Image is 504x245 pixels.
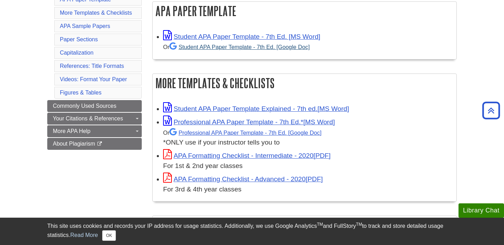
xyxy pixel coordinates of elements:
[163,129,321,136] small: Or
[317,222,323,227] sup: TM
[47,125,142,137] a: More APA Help
[47,113,142,125] a: Your Citations & References
[53,141,95,147] span: About Plagiarism
[153,2,456,20] h2: APA Paper Template
[53,115,123,121] span: Your Citations & References
[163,184,453,195] div: For 3rd & 4th year classes
[163,152,331,159] a: Link opens in new window
[70,232,98,238] a: Read More
[169,44,310,50] a: Student APA Paper Template - 7th Ed. [Google Doc]
[163,118,335,126] a: Link opens in new window
[153,74,456,92] h2: More Templates & Checklists
[60,90,101,96] a: Figures & Tables
[60,23,110,29] a: APA Sample Papers
[60,36,98,42] a: Paper Sections
[47,100,142,112] a: Commonly Used Sources
[47,222,457,241] div: This site uses cookies and records your IP address for usage statistics. Additionally, we use Goo...
[60,76,127,82] a: Videos: Format Your Paper
[53,128,90,134] span: More APA Help
[163,105,349,112] a: Link opens in new window
[480,106,502,115] a: Back to Top
[458,203,504,218] button: Library Chat
[356,222,362,227] sup: TM
[60,10,132,16] a: More Templates & Checklists
[163,175,323,183] a: Link opens in new window
[163,44,310,50] small: Or
[102,230,116,241] button: Close
[60,50,93,56] a: Capitalization
[47,138,142,150] a: About Plagiarism
[163,161,453,171] div: For 1st & 2nd year classes
[60,63,124,69] a: References: Title Formats
[169,129,321,136] a: Professional APA Paper Template - 7th Ed.
[97,142,103,146] i: This link opens in a new window
[163,33,320,40] a: Link opens in new window
[153,216,456,234] h2: APA Sample Papers
[163,127,453,148] div: *ONLY use if your instructor tells you to
[53,103,116,109] span: Commonly Used Sources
